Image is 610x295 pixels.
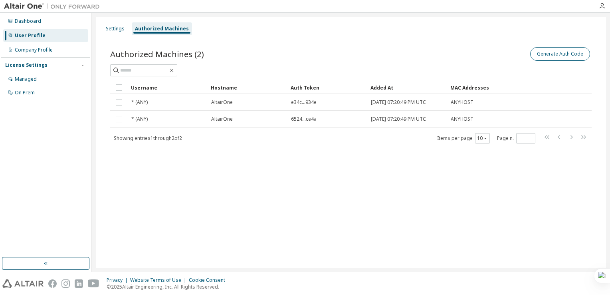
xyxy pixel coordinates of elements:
[477,135,488,142] button: 10
[370,81,444,94] div: Added At
[15,47,53,53] div: Company Profile
[437,133,490,144] span: Items per page
[15,90,35,96] div: On Prem
[189,277,230,283] div: Cookie Consent
[371,99,426,106] span: [DATE] 07:20:49 PM UTC
[106,26,125,32] div: Settings
[451,99,473,106] span: ANYHOST
[530,47,590,61] button: Generate Auth Code
[211,116,233,122] span: AltairOne
[2,279,44,288] img: altair_logo.svg
[15,76,37,82] div: Managed
[371,116,426,122] span: [DATE] 07:20:49 PM UTC
[131,81,204,94] div: Username
[450,81,508,94] div: MAC Addresses
[291,99,317,106] span: e34c...934e
[131,116,148,122] span: * (ANY)
[131,99,148,106] span: * (ANY)
[88,279,99,288] img: youtube.svg
[211,81,284,94] div: Hostname
[291,116,317,122] span: 6524...ce4a
[15,18,41,24] div: Dashboard
[48,279,57,288] img: facebook.svg
[211,99,233,106] span: AltairOne
[135,26,189,32] div: Authorized Machines
[110,48,204,60] span: Authorized Machines (2)
[107,277,130,283] div: Privacy
[497,133,535,144] span: Page n.
[130,277,189,283] div: Website Terms of Use
[4,2,104,10] img: Altair One
[5,62,48,68] div: License Settings
[451,116,473,122] span: ANYHOST
[75,279,83,288] img: linkedin.svg
[114,135,182,142] span: Showing entries 1 through 2 of 2
[15,32,46,39] div: User Profile
[61,279,70,288] img: instagram.svg
[291,81,364,94] div: Auth Token
[107,283,230,290] p: © 2025 Altair Engineering, Inc. All Rights Reserved.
